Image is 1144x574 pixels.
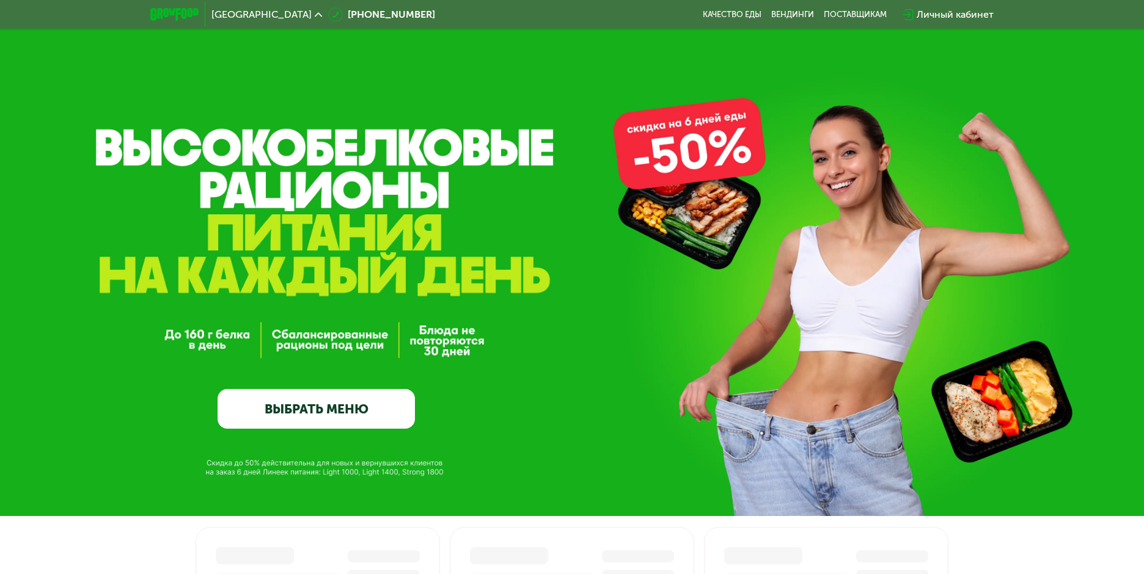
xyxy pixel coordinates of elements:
[771,10,814,20] a: Вендинги
[824,10,887,20] div: поставщикам
[917,7,994,22] div: Личный кабинет
[703,10,761,20] a: Качество еды
[218,389,416,429] a: ВЫБРАТЬ МЕНЮ
[211,10,312,20] span: [GEOGRAPHIC_DATA]
[328,7,435,22] a: [PHONE_NUMBER]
